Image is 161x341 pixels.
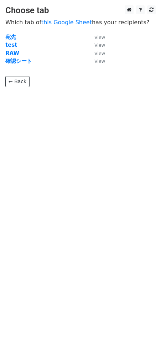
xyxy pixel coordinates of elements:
small: View [94,42,105,48]
small: View [94,59,105,64]
a: 確認シート [5,58,32,64]
a: View [87,58,105,64]
a: 宛先 [5,34,16,40]
a: View [87,34,105,40]
a: this Google Sheet [41,19,92,26]
a: View [87,42,105,48]
iframe: Chat Widget [125,307,161,341]
p: Which tab of has your recipients? [5,19,156,26]
a: RAW [5,50,19,56]
small: View [94,35,105,40]
small: View [94,51,105,56]
h3: Choose tab [5,5,156,16]
a: test [5,42,17,48]
a: View [87,50,105,56]
a: ← Back [5,76,30,87]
